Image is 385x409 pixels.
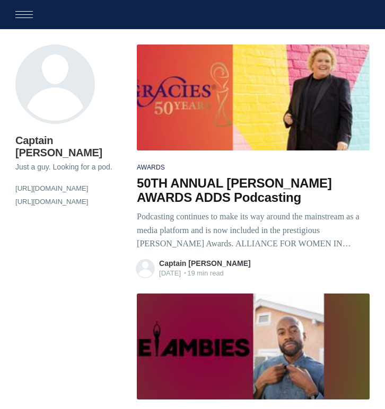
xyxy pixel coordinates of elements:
p: Just a guy. Looking for a pod. [15,162,121,173]
h1: Captain [PERSON_NAME] [15,135,121,159]
a: [URL][DOMAIN_NAME] [15,197,121,210]
div: awards [137,161,370,175]
a: awards 50TH ANNUAL [PERSON_NAME] AWARDS ADDS Podcasting Podcasting continues to make its way arou... [137,150,370,260]
h2: 50TH ANNUAL [PERSON_NAME] AWARDS ADDS Podcasting [137,176,370,205]
p: Podcasting continues to make its way around the mainstream as a media platform and is now include... [137,210,370,251]
a: Captain [PERSON_NAME] [159,259,251,268]
span: • [184,268,187,279]
a: [URL][DOMAIN_NAME] [15,183,121,197]
time: [DATE] [159,269,181,277]
img: Gracie Awards [137,45,370,150]
span: 19 min read [159,268,370,279]
img: Sam Sanders To Receive Impact Award [137,294,370,399]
